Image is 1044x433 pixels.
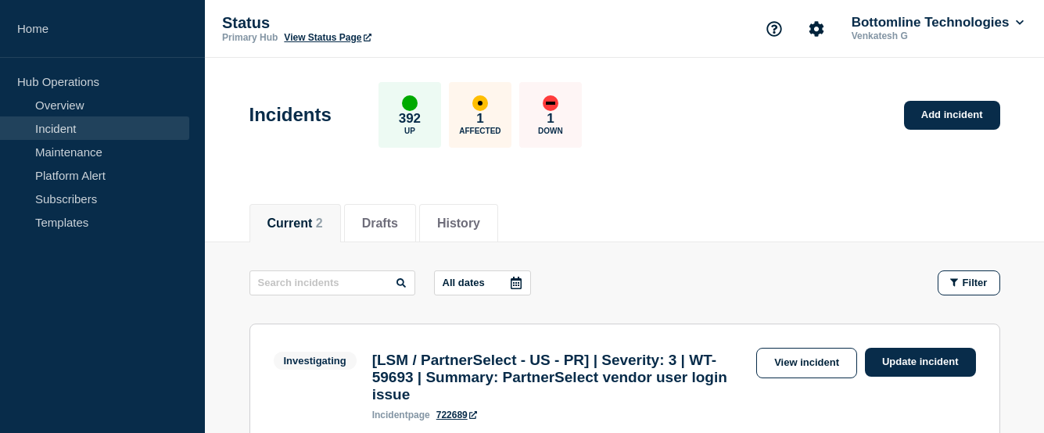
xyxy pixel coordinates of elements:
[372,410,430,420] p: page
[547,111,554,127] p: 1
[904,101,1000,130] a: Add incident
[222,14,535,32] p: Status
[758,13,791,45] button: Support
[434,270,531,295] button: All dates
[222,32,278,43] p: Primary Hub
[443,277,485,288] p: All dates
[399,111,421,127] p: 392
[267,216,323,231] button: Current 2
[249,270,415,295] input: Search incidents
[402,95,418,111] div: up
[284,32,371,43] a: View Status Page
[848,30,1011,41] p: Venkatesh G
[963,277,988,288] span: Filter
[274,352,357,370] span: Investigating
[756,348,857,378] a: View incident
[316,216,323,230] span: 2
[372,410,408,420] span: incident
[362,216,398,231] button: Drafts
[437,216,480,231] button: History
[938,270,1000,295] button: Filter
[472,95,488,111] div: affected
[372,352,748,403] h3: [LSM / PartnerSelect - US - PR] | Severity: 3 | WT-59693 | Summary: PartnerSelect vendor user log...
[543,95,558,111] div: down
[404,127,415,135] p: Up
[538,127,563,135] p: Down
[436,410,477,420] a: 722689
[476,111,483,127] p: 1
[865,348,976,377] a: Update incident
[249,104,332,126] h1: Incidents
[459,127,500,135] p: Affected
[800,13,833,45] button: Account settings
[848,15,1027,30] button: Bottomline Technologies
